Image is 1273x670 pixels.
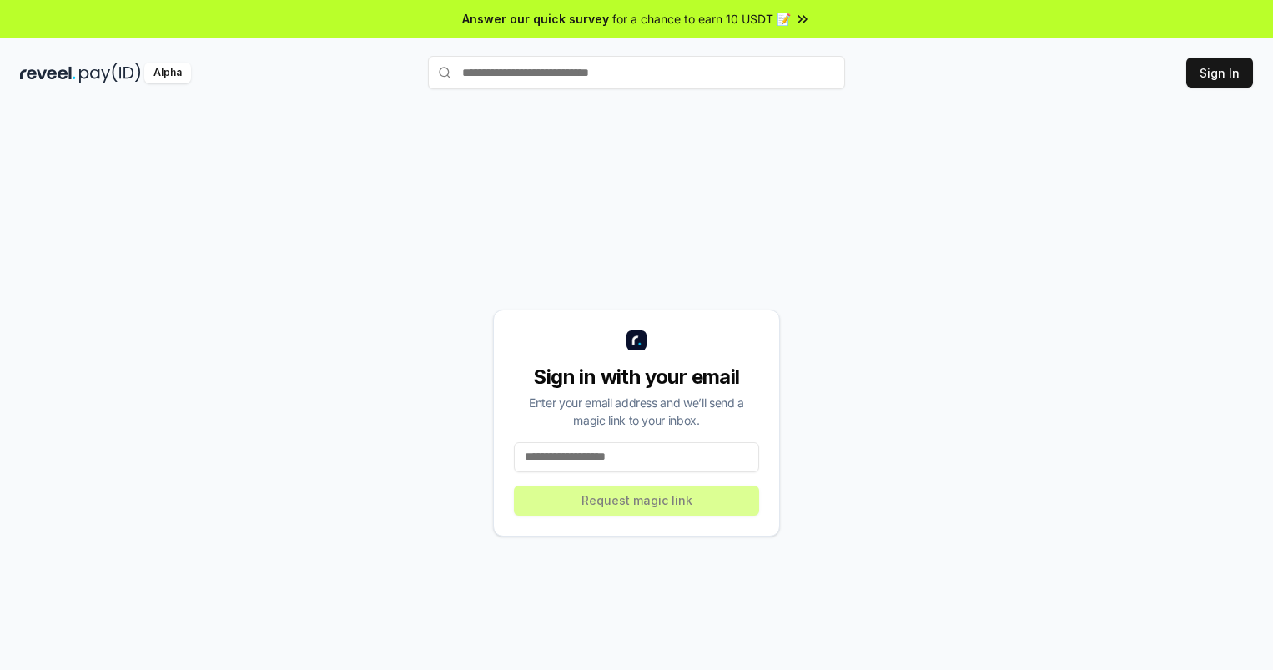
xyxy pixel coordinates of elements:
span: Answer our quick survey [462,10,609,28]
button: Sign In [1186,58,1253,88]
div: Sign in with your email [514,364,759,390]
img: logo_small [626,330,647,350]
img: reveel_dark [20,63,76,83]
img: pay_id [79,63,141,83]
span: for a chance to earn 10 USDT 📝 [612,10,791,28]
div: Enter your email address and we’ll send a magic link to your inbox. [514,394,759,429]
div: Alpha [144,63,191,83]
